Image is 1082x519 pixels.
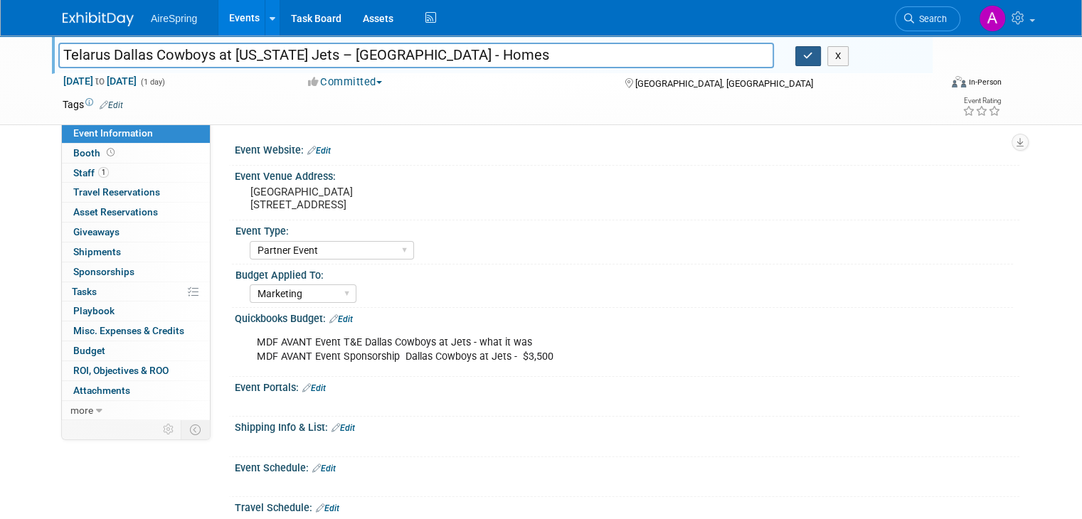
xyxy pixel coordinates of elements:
[181,420,211,439] td: Toggle Event Tabs
[62,341,210,360] a: Budget
[73,147,117,159] span: Booth
[62,144,210,163] a: Booth
[73,266,134,277] span: Sponsorships
[70,405,93,416] span: more
[952,76,966,87] img: Format-Inperson.png
[235,264,1013,282] div: Budget Applied To:
[62,223,210,242] a: Giveaways
[63,12,134,26] img: ExhibitDay
[62,262,210,282] a: Sponsorships
[73,186,160,198] span: Travel Reservations
[62,183,210,202] a: Travel Reservations
[895,6,960,31] a: Search
[100,100,123,110] a: Edit
[63,75,137,87] span: [DATE] [DATE]
[62,301,210,321] a: Playbook
[73,305,115,316] span: Playbook
[62,381,210,400] a: Attachments
[62,282,210,301] a: Tasks
[303,75,388,90] button: Committed
[73,385,130,396] span: Attachments
[235,377,1019,395] div: Event Portals:
[329,314,353,324] a: Edit
[98,167,109,178] span: 1
[827,46,849,66] button: X
[73,365,169,376] span: ROI, Objectives & ROO
[235,166,1019,183] div: Event Venue Address:
[151,13,197,24] span: AireSpring
[73,206,158,218] span: Asset Reservations
[62,164,210,183] a: Staff1
[62,242,210,262] a: Shipments
[62,321,210,341] a: Misc. Expenses & Credits
[332,423,355,433] a: Edit
[62,361,210,380] a: ROI, Objectives & ROO
[73,345,105,356] span: Budget
[62,401,210,420] a: more
[73,167,109,178] span: Staff
[302,383,326,393] a: Edit
[104,147,117,158] span: Booth not reserved yet
[235,139,1019,158] div: Event Website:
[312,464,336,473] a: Edit
[316,503,339,513] a: Edit
[914,14,947,24] span: Search
[72,286,97,297] span: Tasks
[157,420,181,439] td: Personalize Event Tab Strip
[235,220,1013,238] div: Event Type:
[93,75,107,87] span: to
[73,325,184,336] span: Misc. Expenses & Credits
[73,226,120,237] span: Giveaways
[73,127,153,139] span: Event Information
[247,328,867,371] div: MDF AVANT Event T&E Dallas Cowboys at Jets - what it was MDF AVANT Event Sponsorship Dallas Cowbo...
[62,124,210,143] a: Event Information
[635,78,813,89] span: [GEOGRAPHIC_DATA], [GEOGRAPHIC_DATA]
[307,146,331,156] a: Edit
[235,457,1019,476] div: Event Schedule:
[962,97,1001,105] div: Event Rating
[968,77,1002,87] div: In-Person
[979,5,1006,32] img: Angie Handal
[63,97,123,112] td: Tags
[62,203,210,222] a: Asset Reservations
[73,246,121,257] span: Shipments
[250,186,546,211] pre: [GEOGRAPHIC_DATA] [STREET_ADDRESS]
[235,497,1019,515] div: Travel Schedule:
[235,417,1019,435] div: Shipping Info & List:
[139,77,165,87] span: (1 day)
[235,308,1019,326] div: Quickbooks Budget:
[863,74,1002,95] div: Event Format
